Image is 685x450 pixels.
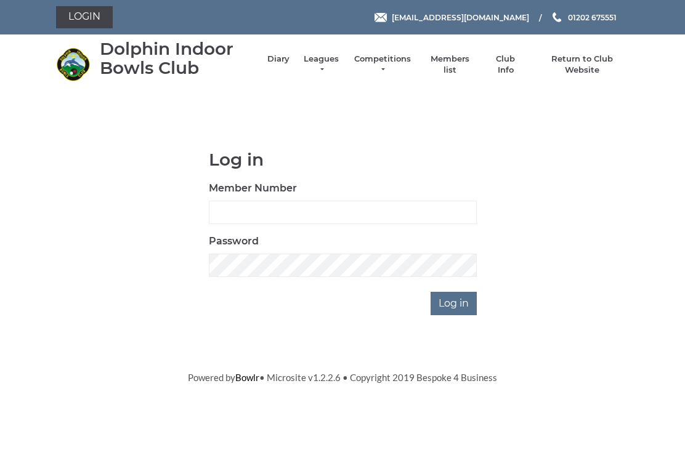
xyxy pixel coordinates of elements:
[267,54,290,65] a: Diary
[375,13,387,22] img: Email
[375,12,529,23] a: Email [EMAIL_ADDRESS][DOMAIN_NAME]
[56,6,113,28] a: Login
[56,47,90,81] img: Dolphin Indoor Bowls Club
[209,234,259,249] label: Password
[209,150,477,169] h1: Log in
[431,292,477,315] input: Log in
[392,12,529,22] span: [EMAIL_ADDRESS][DOMAIN_NAME]
[209,181,297,196] label: Member Number
[235,372,259,383] a: Bowlr
[353,54,412,76] a: Competitions
[553,12,561,22] img: Phone us
[302,54,341,76] a: Leagues
[100,39,255,78] div: Dolphin Indoor Bowls Club
[568,12,617,22] span: 01202 675551
[424,54,475,76] a: Members list
[188,372,497,383] span: Powered by • Microsite v1.2.2.6 • Copyright 2019 Bespoke 4 Business
[536,54,629,76] a: Return to Club Website
[551,12,617,23] a: Phone us 01202 675551
[488,54,524,76] a: Club Info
